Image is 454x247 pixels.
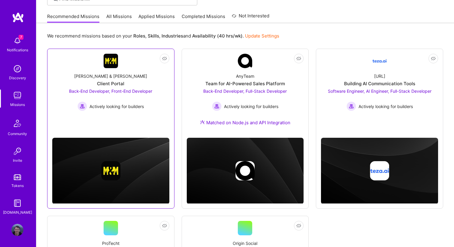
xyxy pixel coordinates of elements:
[19,35,23,40] span: 7
[372,54,387,68] img: Company Logo
[11,35,23,47] img: bell
[13,157,22,164] div: Invite
[133,33,145,39] b: Roles
[344,80,415,87] div: Building AI Communication Tools
[104,54,118,68] img: Company Logo
[47,13,99,23] a: Recommended Missions
[233,240,257,246] div: Origin Social
[148,33,159,39] b: Skills
[296,223,301,228] i: icon EyeClosed
[11,145,23,157] img: Invite
[232,12,269,23] a: Not Interested
[89,103,144,110] span: Actively looking for builders
[200,119,290,126] div: Matched on Node.js and API Integration
[374,73,385,79] div: [URL]
[69,89,152,94] span: Back-End Developer, Front-End Developer
[106,13,132,23] a: All Missions
[11,182,24,189] div: Tokens
[187,138,304,204] img: cover
[236,73,254,79] div: AnyTeam
[162,33,183,39] b: Industries
[347,101,356,111] img: Actively looking for builders
[12,12,24,23] img: logo
[74,73,147,79] div: [PERSON_NAME] & [PERSON_NAME]
[431,56,436,61] i: icon EyeClosed
[162,56,167,61] i: icon EyeClosed
[203,89,287,94] span: Back-End Developer, Full-Stack Developer
[11,63,23,75] img: discovery
[52,54,169,126] a: Company Logo[PERSON_NAME] & [PERSON_NAME]Client PortalBack-End Developer, Front-End Developer Act...
[238,54,252,68] img: Company Logo
[321,54,438,126] a: Company Logo[URL]Building AI Communication ToolsSoftware Engineer, AI Engineer, Full-Stack Develo...
[7,47,28,53] div: Notifications
[47,33,279,39] p: We recommend missions based on your , , and .
[8,131,27,137] div: Community
[138,13,175,23] a: Applied Missions
[101,161,120,180] img: Company logo
[10,224,25,236] a: User Avatar
[162,223,167,228] i: icon EyeClosed
[11,224,23,236] img: User Avatar
[52,138,169,204] img: cover
[328,89,431,94] span: Software Engineer, AI Engineer, Full-Stack Developer
[11,89,23,101] img: teamwork
[9,75,26,81] div: Discovery
[11,197,23,209] img: guide book
[77,101,87,111] img: Actively looking for builders
[10,101,25,108] div: Missions
[359,103,413,110] span: Actively looking for builders
[296,56,301,61] i: icon EyeClosed
[205,80,285,87] div: Team for AI-Powered Sales Platform
[102,240,120,246] div: ProTecht
[192,33,243,39] b: Availability (40 hrs/wk)
[10,116,25,131] img: Community
[321,138,438,204] img: cover
[235,161,255,180] img: Company logo
[200,120,205,125] img: Ateam Purple Icon
[182,13,225,23] a: Completed Missions
[187,54,304,133] a: Company LogoAnyTeamTeam for AI-Powered Sales PlatformBack-End Developer, Full-Stack Developer Act...
[224,103,278,110] span: Actively looking for builders
[245,33,279,39] a: Update Settings
[370,161,389,180] img: Company logo
[3,209,32,215] div: [DOMAIN_NAME]
[14,174,21,180] img: tokens
[212,101,222,111] img: Actively looking for builders
[97,80,124,87] div: Client Portal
